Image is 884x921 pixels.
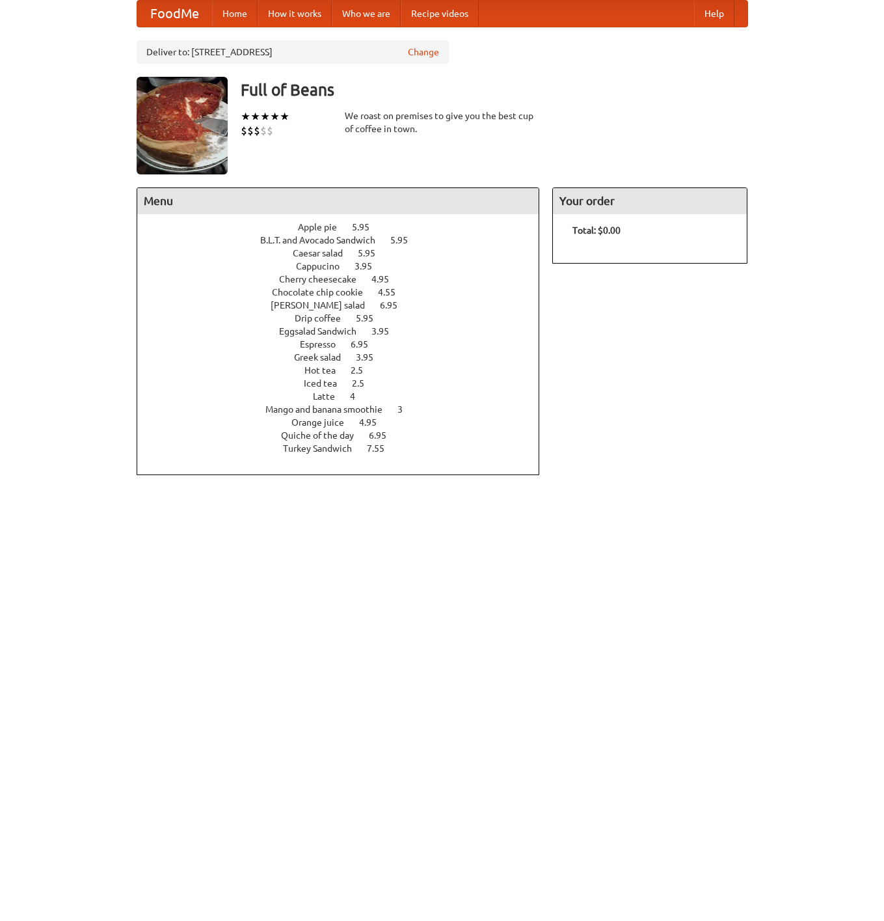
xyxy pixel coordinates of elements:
span: 3.95 [356,352,386,363]
span: [PERSON_NAME] salad [271,300,378,310]
span: 6.95 [369,430,399,441]
a: [PERSON_NAME] salad 6.95 [271,300,422,310]
a: Quiche of the day 6.95 [281,430,410,441]
span: 6.95 [351,339,381,350]
a: Home [212,1,258,27]
span: Greek salad [294,352,354,363]
a: Change [408,46,439,59]
span: Drip coffee [295,313,354,323]
span: Hot tea [304,365,349,376]
li: $ [254,124,260,138]
a: Latte 4 [313,391,379,402]
span: Cappucino [296,261,353,271]
a: Mango and banana smoothie 3 [265,404,427,415]
span: 4 [350,391,368,402]
span: Cherry cheesecake [279,274,369,284]
a: Eggsalad Sandwich 3.95 [279,326,413,337]
span: Mango and banana smoothie [265,404,395,415]
h4: Menu [137,188,539,214]
span: 2.5 [352,378,377,389]
li: $ [247,124,254,138]
span: Quiche of the day [281,430,367,441]
span: 4.95 [371,274,402,284]
li: ★ [241,109,250,124]
span: 4.55 [378,287,409,297]
span: 2.5 [351,365,376,376]
span: 3.95 [355,261,385,271]
span: 5.95 [356,313,386,323]
a: Cherry cheesecake 4.95 [279,274,413,284]
a: Espresso 6.95 [300,339,392,350]
div: We roast on premises to give you the best cup of coffee in town. [345,109,540,135]
div: Deliver to: [STREET_ADDRESS] [137,40,449,64]
span: Caesar salad [293,248,356,258]
span: Iced tea [304,378,350,389]
span: 7.55 [367,443,397,454]
a: FoodMe [137,1,212,27]
span: 4.95 [359,417,390,428]
img: angular.jpg [137,77,228,174]
a: Iced tea 2.5 [304,378,388,389]
a: Drip coffee 5.95 [295,313,397,323]
a: Recipe videos [401,1,479,27]
a: Who we are [332,1,401,27]
span: Orange juice [291,417,357,428]
a: Orange juice 4.95 [291,417,401,428]
span: Chocolate chip cookie [272,287,376,297]
li: $ [260,124,267,138]
a: Chocolate chip cookie 4.55 [272,287,420,297]
span: Latte [313,391,348,402]
a: Apple pie 5.95 [298,222,394,232]
li: ★ [270,109,280,124]
span: 5.95 [352,222,382,232]
a: Turkey Sandwich 7.55 [283,443,409,454]
a: Help [694,1,734,27]
span: 3 [397,404,416,415]
span: Apple pie [298,222,350,232]
span: Turkey Sandwich [283,443,365,454]
li: ★ [260,109,270,124]
a: Caesar salad 5.95 [293,248,399,258]
h4: Your order [553,188,747,214]
b: Total: $0.00 [572,225,621,236]
a: Cappucino 3.95 [296,261,396,271]
li: $ [241,124,247,138]
span: Espresso [300,339,349,350]
li: ★ [250,109,260,124]
span: 5.95 [358,248,388,258]
span: 6.95 [380,300,410,310]
span: Eggsalad Sandwich [279,326,369,337]
span: 3.95 [371,326,402,337]
a: How it works [258,1,332,27]
li: ★ [280,109,289,124]
span: B.L.T. and Avocado Sandwich [260,235,388,245]
a: B.L.T. and Avocado Sandwich 5.95 [260,235,432,245]
li: $ [267,124,273,138]
h3: Full of Beans [241,77,748,103]
a: Greek salad 3.95 [294,352,397,363]
span: 5.95 [390,235,421,245]
a: Hot tea 2.5 [304,365,387,376]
